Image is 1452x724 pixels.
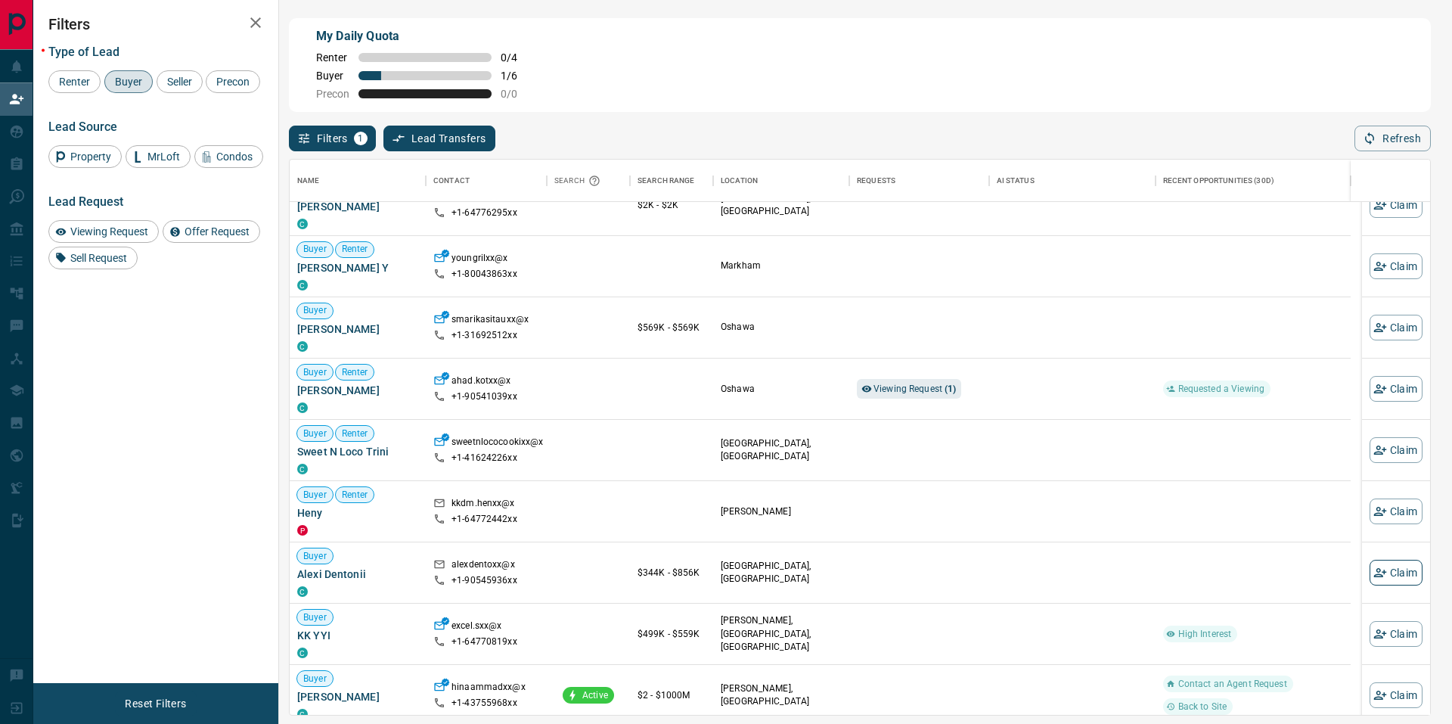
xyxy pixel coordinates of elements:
span: Buyer [297,427,333,440]
div: property.ca [297,525,308,536]
button: Claim [1370,560,1423,586]
div: Property [48,145,122,168]
span: Buyer [297,366,333,379]
div: Contact [433,160,470,202]
div: Viewing Request [48,220,159,243]
div: Buyer [104,70,153,93]
span: Lead Request [48,194,123,209]
p: kkdm.henxx@x [451,497,515,513]
span: Renter [336,243,374,256]
span: Buyer [297,611,333,624]
span: KK YYI [297,628,418,643]
span: Buyer [297,304,333,317]
div: Offer Request [163,220,260,243]
div: condos.ca [297,464,308,474]
span: Back to Site [1172,701,1233,713]
div: MrLoft [126,145,191,168]
p: ahad.kotxx@x [451,374,511,390]
p: [GEOGRAPHIC_DATA], [GEOGRAPHIC_DATA] [721,560,842,586]
div: Recent Opportunities (30d) [1156,160,1351,202]
button: Claim [1370,315,1423,340]
p: $569K - $569K [638,321,706,334]
span: Renter [336,489,374,502]
span: Condos [211,151,258,163]
span: Buyer [297,489,333,502]
span: Buyer [297,243,333,256]
p: +1- 64772442xx [451,513,517,526]
div: Recent Opportunities (30d) [1163,160,1274,202]
div: Location [713,160,849,202]
span: Heny [297,505,418,520]
p: smarikasitauxx@x [451,313,529,329]
span: Sweet N Loco Trini [297,444,418,459]
div: AI Status [989,160,1156,202]
span: Requested a Viewing [1172,383,1270,396]
div: Condos [194,145,263,168]
p: +1- 43755968xx [451,697,517,710]
p: Markham [721,259,842,272]
p: +1- 80043863xx [451,268,517,281]
span: 0 / 0 [501,88,534,100]
div: Viewing Request (1) [857,379,961,399]
p: My Daily Quota [316,27,534,45]
span: Precon [211,76,255,88]
span: Property [65,151,116,163]
button: Reset Filters [115,691,196,716]
span: Offer Request [179,225,255,238]
span: High Interest [1172,628,1238,641]
p: sweetnlococookixx@x [451,436,543,452]
p: [GEOGRAPHIC_DATA], [GEOGRAPHIC_DATA] [721,437,842,463]
span: Renter [336,366,374,379]
button: Claim [1370,499,1423,524]
span: Alexi Dentonii [297,567,418,582]
div: condos.ca [297,586,308,597]
div: Location [721,160,758,202]
p: Oshawa [721,383,842,396]
button: Lead Transfers [383,126,496,151]
p: [PERSON_NAME], [GEOGRAPHIC_DATA], [GEOGRAPHIC_DATA] [721,614,842,653]
button: Filters1 [289,126,376,151]
span: Lead Source [48,120,117,134]
span: Renter [54,76,95,88]
span: 1 [355,133,366,144]
button: Claim [1370,376,1423,402]
strong: ( 1 ) [945,384,956,394]
div: condos.ca [297,219,308,229]
p: Oshawa [721,321,842,334]
p: hinaammadxx@x [451,681,526,697]
p: [GEOGRAPHIC_DATA], [GEOGRAPHIC_DATA] [721,192,842,218]
div: AI Status [997,160,1035,202]
div: condos.ca [297,280,308,291]
p: +1- 64770819xx [451,635,517,648]
p: $499K - $559K [638,627,706,641]
span: Seller [162,76,197,88]
span: MrLoft [142,151,185,163]
button: Refresh [1354,126,1431,151]
button: Claim [1370,192,1423,218]
span: [PERSON_NAME] [297,689,418,704]
span: Precon [316,88,349,100]
button: Claim [1370,621,1423,647]
p: alexdentoxx@x [451,558,515,574]
div: Precon [206,70,260,93]
span: Type of Lead [48,45,119,59]
span: [PERSON_NAME] [297,322,418,337]
span: [PERSON_NAME] [297,383,418,398]
p: +1- 90545936xx [451,574,517,587]
span: Sell Request [65,252,132,264]
button: Claim [1370,682,1423,708]
span: Buyer [297,550,333,563]
div: condos.ca [297,648,308,658]
span: Contact an Agent Request [1172,678,1293,691]
span: Renter [336,427,374,440]
button: Claim [1370,437,1423,463]
p: +1- 41624226xx [451,452,517,465]
span: Viewing Request [873,384,957,394]
div: Name [297,160,320,202]
p: +1- 31692512xx [451,329,517,342]
div: Search Range [638,160,695,202]
div: Seller [157,70,203,93]
h2: Filters [48,15,263,33]
span: 1 / 6 [501,70,534,82]
div: Name [290,160,426,202]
